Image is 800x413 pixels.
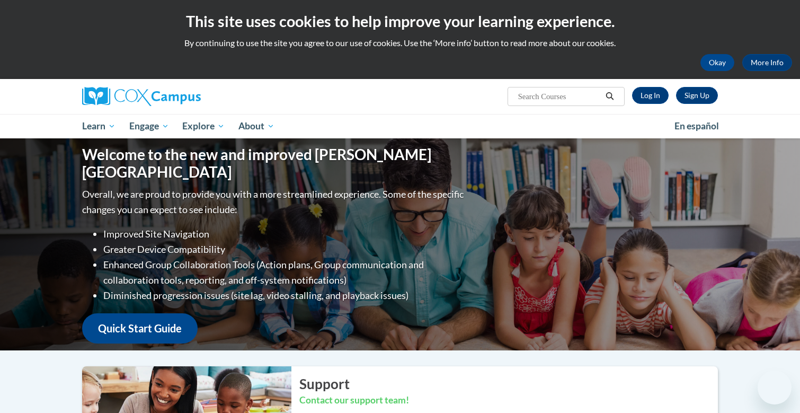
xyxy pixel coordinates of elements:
li: Improved Site Navigation [103,226,466,242]
h2: Support [299,374,718,393]
h1: Welcome to the new and improved [PERSON_NAME][GEOGRAPHIC_DATA] [82,146,466,181]
a: More Info [742,54,792,71]
a: Learn [75,114,122,138]
button: Search [602,90,618,103]
img: Cox Campus [82,87,201,106]
button: Okay [700,54,734,71]
span: En español [674,120,719,131]
a: Cox Campus [82,87,283,106]
a: Quick Start Guide [82,313,198,344]
p: By continuing to use the site you agree to our use of cookies. Use the ‘More info’ button to read... [8,37,792,49]
p: Overall, we are proud to provide you with a more streamlined experience. Some of the specific cha... [82,187,466,217]
a: Log In [632,87,669,104]
div: Main menu [66,114,734,138]
a: About [232,114,281,138]
span: About [238,120,274,133]
span: Learn [82,120,115,133]
h3: Contact our support team! [299,394,718,407]
a: Explore [175,114,232,138]
a: En español [668,115,726,137]
li: Greater Device Compatibility [103,242,466,257]
a: Register [676,87,718,104]
span: Explore [182,120,225,133]
li: Diminished progression issues (site lag, video stalling, and playback issues) [103,288,466,303]
span: Engage [129,120,169,133]
a: Engage [122,114,176,138]
h2: This site uses cookies to help improve your learning experience. [8,11,792,32]
li: Enhanced Group Collaboration Tools (Action plans, Group communication and collaboration tools, re... [103,257,466,288]
input: Search Courses [517,90,602,103]
iframe: Button to launch messaging window [758,371,792,405]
